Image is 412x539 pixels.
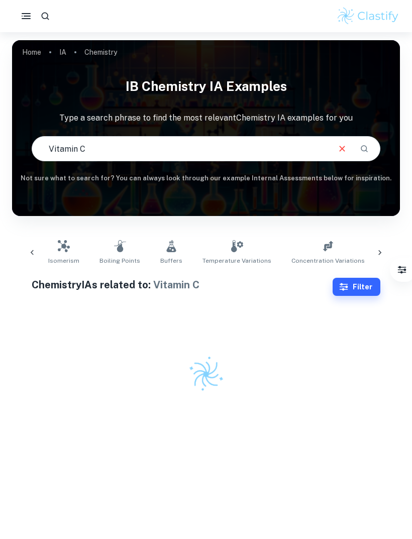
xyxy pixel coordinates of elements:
[48,256,79,265] span: Isomerism
[392,260,412,280] button: Filter
[356,140,373,157] button: Search
[22,45,41,59] a: Home
[202,256,271,265] span: Temperature Variations
[160,256,182,265] span: Buffers
[32,135,329,163] input: E.g. enthalpy of combustion, Winkler method, phosphate and temperature...
[333,278,380,296] button: Filter
[99,256,140,265] span: Boiling Points
[12,112,400,124] p: Type a search phrase to find the most relevant Chemistry IA examples for you
[336,6,400,26] img: Clastify logo
[84,47,117,58] p: Chemistry
[12,72,400,100] h1: IB Chemistry IA examples
[32,277,333,292] h1: Chemistry IAs related to:
[153,279,199,291] span: Vitamin C
[59,45,66,59] a: IA
[291,256,365,265] span: Concentration Variations
[182,350,230,398] img: Clastify logo
[333,139,352,158] button: Clear
[12,173,400,183] h6: Not sure what to search for? You can always look through our example Internal Assessments below f...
